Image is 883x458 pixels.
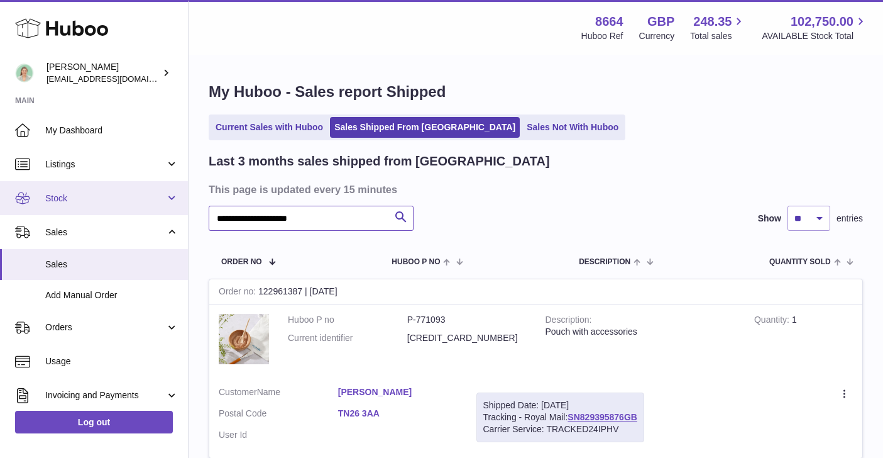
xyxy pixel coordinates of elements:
strong: Description [546,315,592,328]
dt: Name [219,386,338,401]
a: Log out [15,411,173,433]
span: Orders [45,321,165,333]
div: 122961387 | [DATE] [209,279,862,304]
dt: Current identifier [288,332,407,344]
span: Sales [45,259,178,271]
a: Sales Shipped From [GEOGRAPHIC_DATA] [330,117,520,138]
strong: 8664 [595,13,623,30]
span: Listings [45,159,165,170]
strong: GBP [647,13,674,30]
a: Sales Not With Huboo [522,117,623,138]
dt: User Id [219,429,338,441]
div: Huboo Ref [581,30,623,42]
div: [PERSON_NAME] [47,61,160,85]
div: Shipped Date: [DATE] [483,399,637,411]
a: SN829395876GB [568,412,637,422]
strong: Quantity [754,315,792,328]
h2: Last 3 months sales shipped from [GEOGRAPHIC_DATA] [209,153,550,170]
div: Pouch with accessories [546,326,735,338]
span: 248.35 [693,13,732,30]
label: Show [758,213,781,225]
a: Current Sales with Huboo [211,117,327,138]
div: Tracking - Royal Mail: [476,393,644,442]
h3: This page is updated every 15 minutes [209,182,860,196]
td: 1 [745,304,862,377]
span: Huboo P no [392,258,440,266]
span: Invoicing and Payments [45,389,165,401]
span: My Dashboard [45,125,178,137]
span: AVAILABLE Stock Total [762,30,868,42]
a: 102,750.00 AVAILABLE Stock Total [762,13,868,42]
img: 86641684186072.jpg [219,314,269,364]
div: Carrier Service: TRACKED24IPHV [483,423,637,435]
span: [EMAIL_ADDRESS][DOMAIN_NAME] [47,74,185,84]
strong: Order no [219,286,258,299]
a: 248.35 Total sales [690,13,746,42]
span: entries [836,213,863,225]
a: TN26 3AA [338,408,458,420]
span: Order No [221,258,262,266]
div: Currency [639,30,675,42]
span: Sales [45,226,165,238]
span: Stock [45,193,165,204]
img: hello@thefacialcuppingexpert.com [15,64,34,82]
span: Add Manual Order [45,289,178,301]
dt: Postal Code [219,408,338,423]
span: Usage [45,355,178,367]
dd: [CREDIT_CARD_NUMBER] [407,332,527,344]
a: [PERSON_NAME] [338,386,458,398]
h1: My Huboo - Sales report Shipped [209,82,863,102]
span: Total sales [690,30,746,42]
span: 102,750.00 [791,13,853,30]
dt: Huboo P no [288,314,407,326]
dd: P-771093 [407,314,527,326]
span: Quantity Sold [769,258,831,266]
span: Customer [219,387,257,397]
span: Description [579,258,630,266]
